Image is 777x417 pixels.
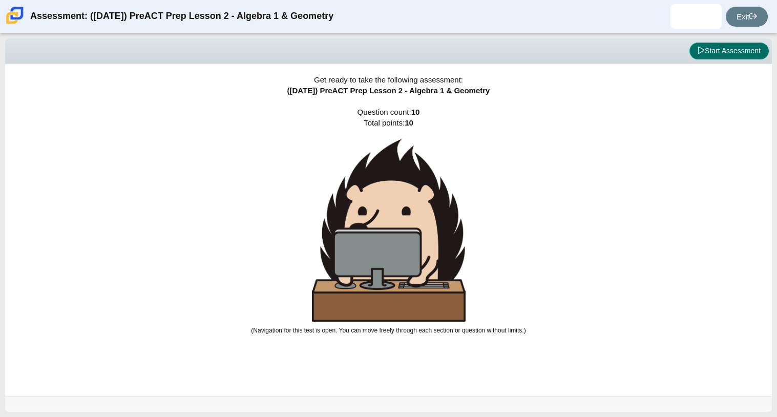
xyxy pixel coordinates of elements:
[4,19,26,28] a: Carmen School of Science & Technology
[312,139,466,322] img: hedgehog-behind-computer-large.png
[251,327,526,334] small: (Navigation for this test is open. You can move freely through each section or question without l...
[314,75,463,84] span: Get ready to take the following assessment:
[4,5,26,26] img: Carmen School of Science & Technology
[30,4,333,29] div: Assessment: ([DATE]) PreACT Prep Lesson 2 - Algebra 1 & Geometry
[688,8,704,25] img: misael.colinparede.R8GRnq
[405,118,413,127] b: 10
[287,86,490,95] span: ([DATE]) PreACT Prep Lesson 2 - Algebra 1 & Geometry
[689,43,769,60] button: Start Assessment
[726,7,768,27] a: Exit
[411,108,420,116] b: 10
[251,108,526,334] span: Question count: Total points:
